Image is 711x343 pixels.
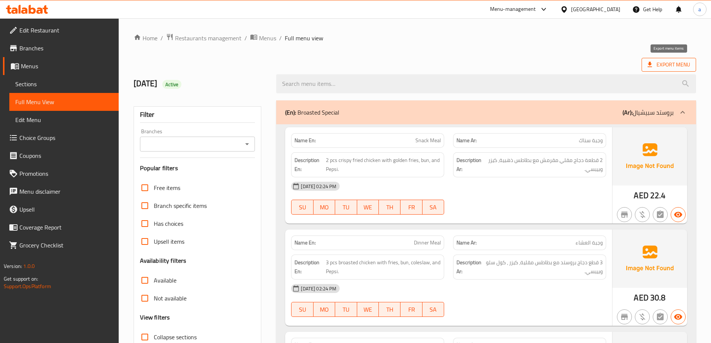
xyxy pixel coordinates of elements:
button: FR [400,200,422,215]
button: MO [314,302,335,317]
h3: View filters [140,313,170,322]
a: Full Menu View [9,93,119,111]
span: FR [403,304,419,315]
button: MO [314,200,335,215]
span: SU [294,304,310,315]
a: Branches [3,39,119,57]
a: Grocery Checklist [3,236,119,254]
span: Upsell [19,205,113,214]
span: Collapse sections [154,333,197,342]
h3: Availability filters [140,256,187,265]
span: Upsell items [154,237,184,246]
button: Available [671,207,686,222]
span: Dinner Meal [414,239,441,247]
span: وجبة العشاء [576,239,603,247]
span: 3 قطع دجاج بروستد مع بطاطس مقلية، كيزر ، كول سلو وبيبسي. [486,258,603,276]
span: Edit Restaurant [19,26,113,35]
span: Get support on: [4,274,38,284]
button: Not branch specific item [617,309,632,324]
span: Promotions [19,169,113,178]
span: Version: [4,261,22,271]
a: Restaurants management [166,33,241,43]
span: Sections [15,79,113,88]
a: Sections [9,75,119,93]
span: Menus [21,62,113,71]
a: Menu disclaimer [3,183,119,200]
a: Edit Menu [9,111,119,129]
span: Grocery Checklist [19,241,113,250]
strong: Description Ar: [456,156,484,174]
span: TU [338,304,354,315]
a: Upsell [3,200,119,218]
span: Free items [154,183,180,192]
button: Not has choices [653,207,668,222]
span: SA [425,304,441,315]
a: Edit Restaurant [3,21,119,39]
span: Available [154,276,177,285]
button: Purchased item [635,207,650,222]
strong: Description En: [294,258,324,276]
div: (En): Broasted Special(Ar):بروستد سبيشيال [276,100,696,124]
strong: Description En: [294,156,324,174]
button: SU [291,302,313,317]
span: Choice Groups [19,133,113,142]
h2: [DATE] [134,78,268,89]
strong: Name Ar: [456,239,477,247]
span: Full Menu View [15,97,113,106]
span: [DATE] 02:24 PM [298,285,339,292]
button: WE [357,200,379,215]
span: WE [360,304,376,315]
span: 22.4 [650,188,666,203]
a: Coupons [3,147,119,165]
span: MO [316,202,332,213]
span: a [698,5,701,13]
button: TU [335,302,357,317]
button: FR [400,302,422,317]
button: TH [379,302,400,317]
div: [GEOGRAPHIC_DATA] [571,5,620,13]
a: Choice Groups [3,129,119,147]
span: Menus [259,34,276,43]
button: SA [422,200,444,215]
span: Export Menu [648,60,690,69]
li: / [244,34,247,43]
span: Branches [19,44,113,53]
p: Broasted Special [285,108,339,117]
button: Purchased item [635,309,650,324]
span: TH [382,202,397,213]
span: SU [294,202,310,213]
button: SU [291,200,313,215]
input: search [276,74,696,93]
span: SA [425,202,441,213]
span: MO [316,304,332,315]
span: Not available [154,294,187,303]
span: Export Menu [642,58,696,72]
img: Ae5nvW7+0k+MAAAAAElFTkSuQmCC [612,230,687,288]
span: AED [634,290,648,305]
h3: Popular filters [140,164,255,172]
strong: Name En: [294,137,316,144]
span: Coverage Report [19,223,113,232]
div: Menu-management [490,5,536,14]
a: Promotions [3,165,119,183]
span: Branch specific items [154,201,207,210]
span: [DATE] 02:24 PM [298,183,339,190]
span: TU [338,202,354,213]
button: TH [379,200,400,215]
button: WE [357,302,379,317]
img: Ae5nvW7+0k+MAAAAAElFTkSuQmCC [612,127,687,185]
span: AED [634,188,648,203]
li: / [160,34,163,43]
span: 1.0.0 [23,261,35,271]
a: Support.OpsPlatform [4,281,51,291]
span: 30.8 [650,290,666,305]
span: Full menu view [285,34,323,43]
span: Active [162,81,182,88]
button: Open [242,139,252,149]
a: Coverage Report [3,218,119,236]
span: TH [382,304,397,315]
div: Active [162,80,182,89]
b: (Ar): [623,107,633,118]
button: Not has choices [653,309,668,324]
a: Menus [3,57,119,75]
